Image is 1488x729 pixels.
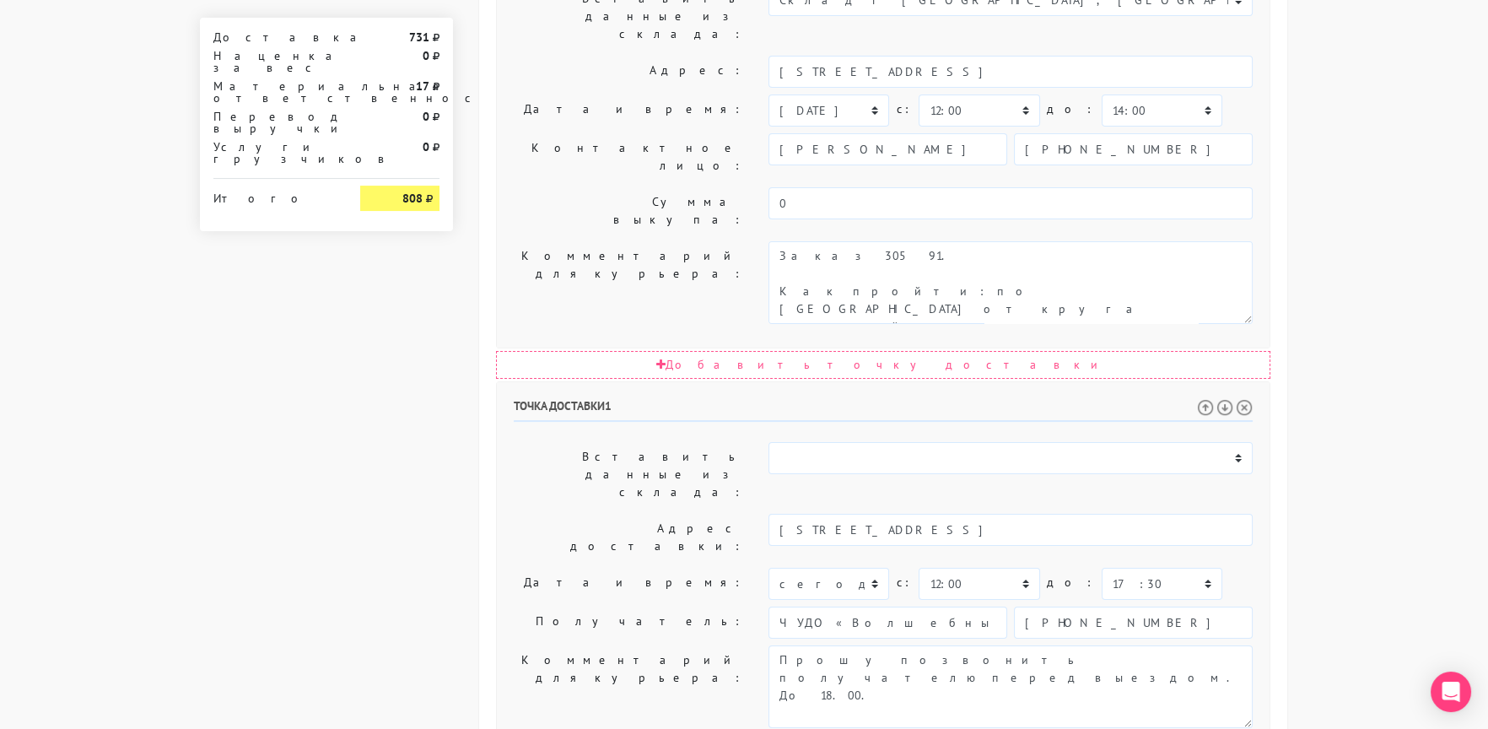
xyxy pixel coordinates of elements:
label: Адрес: [501,56,756,88]
div: Материальная ответственность [201,80,348,104]
label: Получатель: [501,607,756,639]
textarea: Прошу позвонить получателю перед выездом. ДЛ 1/09 к утра. Свой шрифт [768,645,1253,728]
strong: 731 [409,30,429,45]
strong: 0 [423,109,429,124]
input: Имя [768,607,1007,639]
label: Контактное лицо: [501,133,756,181]
div: Наценка за вес [201,50,348,73]
div: Итого [213,186,335,204]
label: c: [896,568,912,597]
strong: 0 [423,48,429,63]
div: Услуги грузчиков [201,141,348,165]
label: Дата и время: [501,568,756,600]
div: Open Intercom Messenger [1431,672,1471,712]
input: Телефон [1014,607,1253,639]
div: Добавить точку доставки [496,351,1270,379]
label: Адрес доставки: [501,514,756,561]
label: Комментарий для курьера: [501,645,756,728]
label: до: [1047,94,1095,124]
span: 1 [605,398,612,413]
input: Имя [768,133,1007,165]
strong: 808 [402,191,423,206]
input: Телефон [1014,133,1253,165]
div: Доставка [201,31,348,43]
strong: 17 [416,78,429,94]
label: Комментарий для курьера: [501,241,756,324]
label: Вставить данные из склада: [501,442,756,507]
label: c: [896,94,912,124]
textarea: Как пройти: по [GEOGRAPHIC_DATA] от круга второй поворот во двор. Серые ворота с калиткой между а... [768,241,1253,324]
strong: 0 [423,139,429,154]
div: Перевод выручки [201,111,348,134]
h6: Точка доставки [514,399,1253,422]
label: до: [1047,568,1095,597]
label: Сумма выкупа: [501,187,756,235]
label: Дата и время: [501,94,756,127]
